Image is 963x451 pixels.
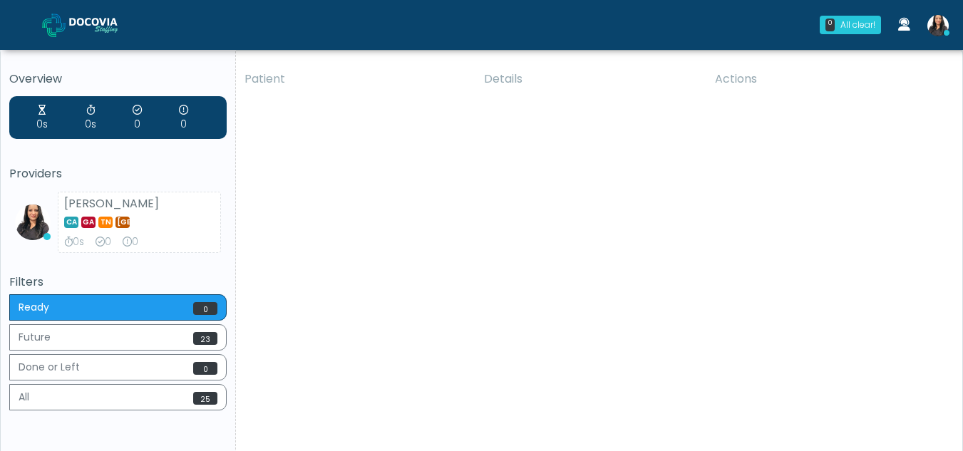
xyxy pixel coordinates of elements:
span: TN [98,217,113,228]
button: Done or Left0 [9,354,227,380]
span: [GEOGRAPHIC_DATA] [115,217,130,228]
img: Viral Patel [15,204,51,240]
h5: Providers [9,167,227,180]
span: CA [64,217,78,228]
div: Average Review Time [64,235,84,249]
div: Average Wait Time [36,103,48,132]
div: Exams Completed [133,103,142,132]
div: Exams Completed [96,235,111,249]
h5: Overview [9,73,227,85]
div: Extended Exams [179,103,188,132]
a: Docovia [42,1,140,48]
span: 0 [193,362,217,375]
img: Docovia [69,18,140,32]
img: Docovia [42,14,66,37]
div: 0 [825,19,835,31]
strong: [PERSON_NAME] [64,195,159,212]
span: 0 [193,302,217,315]
a: 0 All clear! [811,10,890,40]
button: All25 [9,384,227,410]
th: Details [475,62,706,96]
div: Basic example [9,294,227,414]
th: Patient [236,62,475,96]
div: All clear! [840,19,875,31]
button: Ready0 [9,294,227,321]
div: Average Review Time [85,103,96,132]
span: GA [81,217,96,228]
span: 25 [193,392,217,405]
h5: Filters [9,276,227,289]
button: Future23 [9,324,227,351]
th: Actions [706,62,952,96]
div: Extended Exams [123,235,138,249]
span: 23 [193,332,217,345]
img: Viral Patel [927,15,949,36]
